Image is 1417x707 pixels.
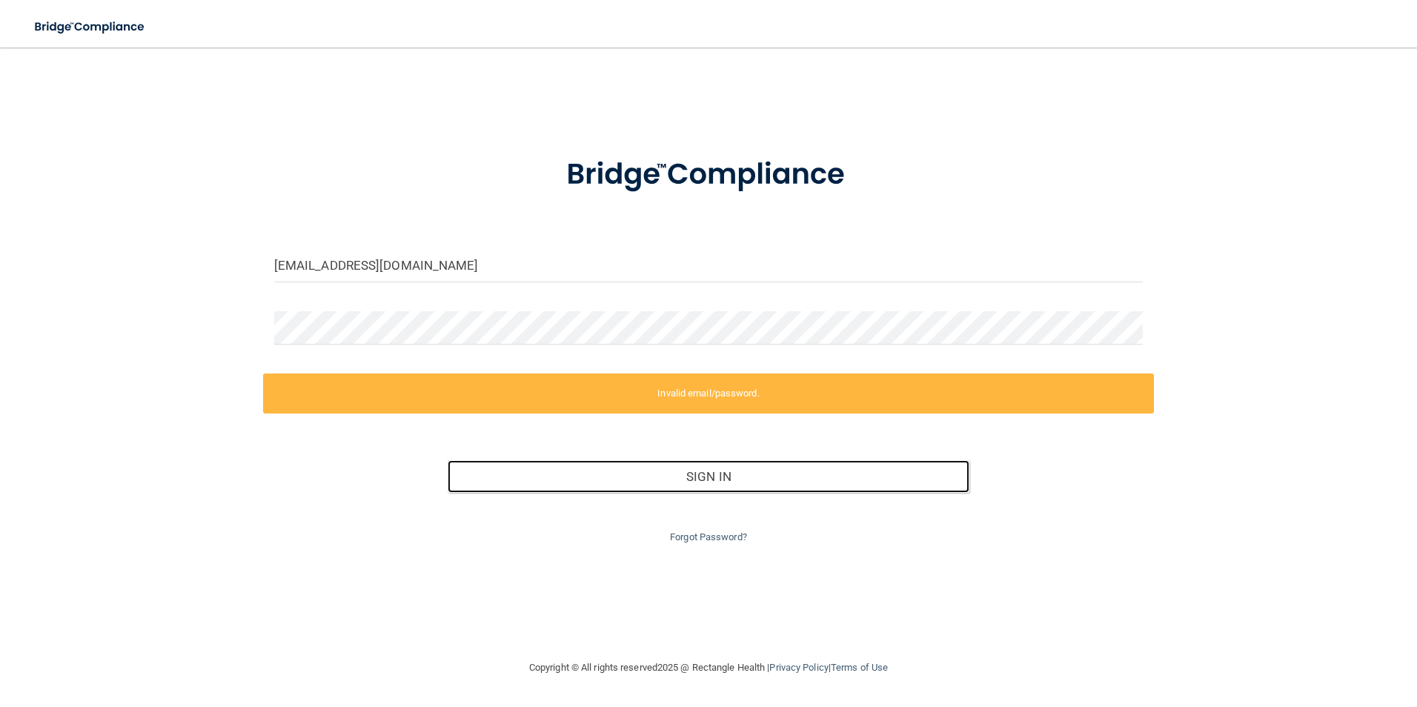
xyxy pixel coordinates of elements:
[22,12,159,42] img: bridge_compliance_login_screen.278c3ca4.svg
[263,374,1155,414] label: Invalid email/password.
[670,531,747,542] a: Forgot Password?
[536,136,881,213] img: bridge_compliance_login_screen.278c3ca4.svg
[769,662,828,673] a: Privacy Policy
[831,662,888,673] a: Terms of Use
[448,460,969,493] button: Sign In
[274,249,1144,282] input: Email
[1161,602,1399,661] iframe: Drift Widget Chat Controller
[438,644,979,691] div: Copyright © All rights reserved 2025 @ Rectangle Health | |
